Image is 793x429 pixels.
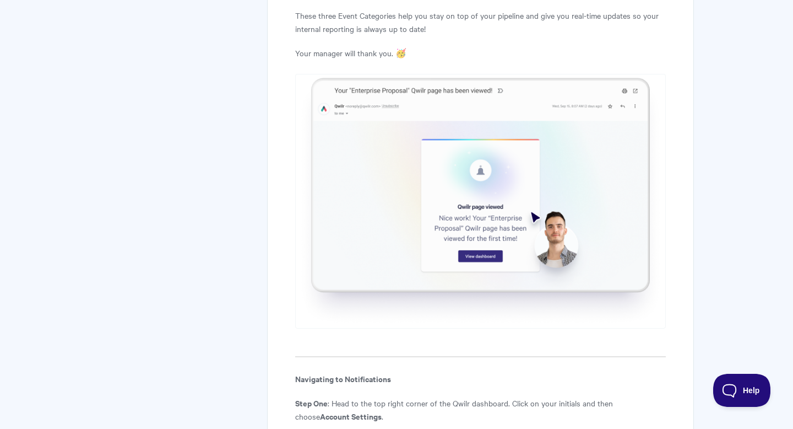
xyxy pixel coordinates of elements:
[295,9,666,35] p: These three Event Categories help you stay on top of your pipeline and give you real-time updates...
[713,374,771,407] iframe: Toggle Customer Support
[320,410,382,422] strong: Account Settings
[295,46,666,60] p: Your manager will thank you. 🥳
[295,396,666,423] p: : Head to the top right corner of the Qwilr dashboard. Click on your initials and then choose .
[295,373,391,384] b: Navigating to Notifications
[295,397,328,409] strong: Step One
[295,74,666,329] img: file-j5XDqxyJsQ.png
